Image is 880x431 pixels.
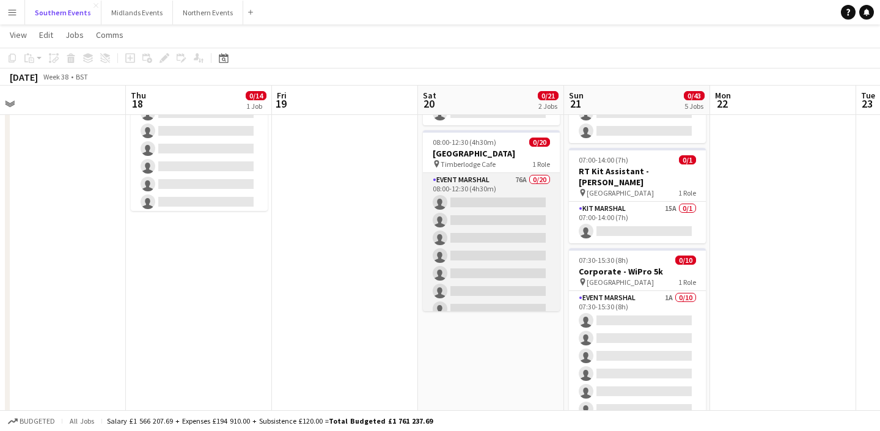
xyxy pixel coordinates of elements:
app-job-card: 07:30-15:30 (8h)0/10Corporate - WiPro 5k [GEOGRAPHIC_DATA]1 RoleEvent Marshal1A0/1007:30-15:30 (8h) [569,248,706,429]
span: 20 [421,97,436,111]
span: 0/43 [684,91,705,100]
app-job-card: 08:00-12:30 (4h30m)0/20[GEOGRAPHIC_DATA] Timberlodge Cafe1 RoleEvent Marshal76A0/2008:00-12:30 (4... [423,130,560,311]
span: 0/20 [529,138,550,147]
span: Jobs [65,29,84,40]
button: Northern Events [173,1,243,24]
span: 18 [129,97,146,111]
span: 19 [275,97,287,111]
span: Mon [715,90,731,101]
span: 21 [567,97,584,111]
span: Thu [131,90,146,101]
app-job-card: 12:00-17:00 (5h)0/14Corporate - [GEOGRAPHIC_DATA] Global 5k [GEOGRAPHIC_DATA] Track1 RoleEvent Ma... [131,30,268,211]
div: Salary £1 566 207.69 + Expenses £194 910.00 + Subsistence £120.00 = [107,416,433,425]
span: 08:00-12:30 (4h30m) [433,138,496,147]
span: Timberlodge Cafe [441,160,496,169]
a: View [5,27,32,43]
span: Budgeted [20,417,55,425]
span: View [10,29,27,40]
span: Week 38 [40,72,71,81]
span: Edit [39,29,53,40]
h3: Corporate - WiPro 5k [569,266,706,277]
span: 0/10 [675,256,696,265]
div: 1 Job [246,101,266,111]
div: 5 Jobs [684,101,704,111]
h3: [GEOGRAPHIC_DATA] [423,148,560,159]
span: 1 Role [532,160,550,169]
span: Tue [861,90,875,101]
span: 0/1 [679,155,696,164]
a: Jobs [61,27,89,43]
span: [GEOGRAPHIC_DATA] [587,188,654,197]
div: 2 Jobs [538,101,558,111]
span: [GEOGRAPHIC_DATA] [587,278,654,287]
app-job-card: 07:00-14:00 (7h)0/1RT Kit Assistant - [PERSON_NAME] [GEOGRAPHIC_DATA]1 RoleKit Marshal15A0/107:00... [569,148,706,243]
span: 0/14 [246,91,266,100]
span: 07:00-14:00 (7h) [579,155,628,164]
app-card-role: Kit Marshal15A0/107:00-14:00 (7h) [569,202,706,243]
h3: RT Kit Assistant - [PERSON_NAME] [569,166,706,188]
span: Total Budgeted £1 761 237.69 [329,416,433,425]
span: 0/21 [538,91,559,100]
button: Midlands Events [101,1,173,24]
a: Edit [34,27,58,43]
span: Comms [96,29,123,40]
div: [DATE] [10,71,38,83]
span: 07:30-15:30 (8h) [579,256,628,265]
span: 23 [859,97,875,111]
span: Sun [569,90,584,101]
span: 22 [713,97,731,111]
a: Comms [91,27,128,43]
div: BST [76,72,88,81]
button: Southern Events [25,1,101,24]
span: 1 Role [678,278,696,287]
span: 1 Role [678,188,696,197]
button: Budgeted [6,414,57,428]
span: Fri [277,90,287,101]
span: Sat [423,90,436,101]
span: All jobs [67,416,97,425]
